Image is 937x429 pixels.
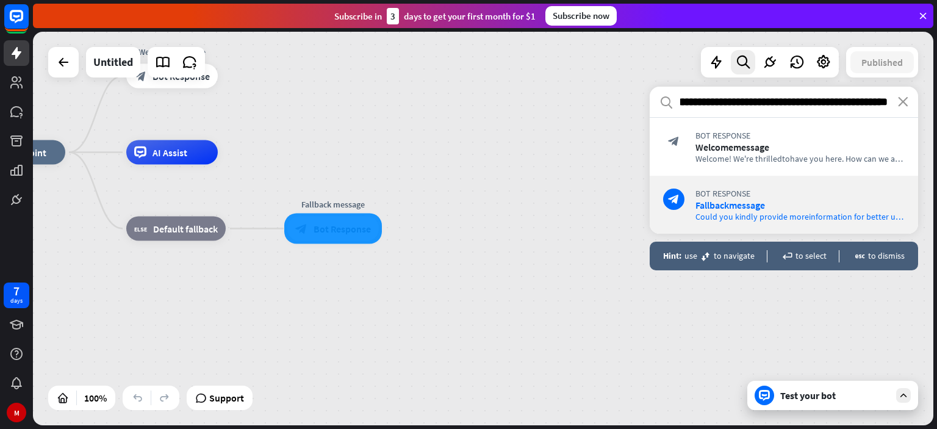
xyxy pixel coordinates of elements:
span: message [733,141,769,153]
span: Default fallback [153,223,218,235]
span: message [729,199,765,211]
i: close [898,97,908,107]
span: AI Assist [153,146,187,159]
span: Support [209,388,244,408]
div: Welcome message [117,46,227,58]
span: Bot Response [695,188,905,199]
div: Untitled [93,47,133,78]
i: block_fallback [134,223,147,235]
div: Fallback message [278,198,388,211]
span: Hint: [663,251,681,261]
div: 7 [13,286,20,297]
div: Subscribe in days to get your first month for $1 [334,8,536,24]
i: move [700,251,711,261]
div: 100% [81,388,110,408]
i: escape [855,251,865,261]
button: Published [850,51,914,73]
div: days [10,297,23,305]
span: Welcome [695,141,769,153]
i: block_bot_response [668,135,680,147]
i: enter [783,251,792,261]
div: to dismiss [852,251,905,261]
i: search [659,95,673,109]
div: to select [780,251,827,261]
a: 7 days [4,283,29,308]
div: 3 [387,8,399,24]
span: Bot Response [695,130,905,141]
button: Open LiveChat chat widget [10,5,46,41]
span: Fallback [695,199,765,211]
div: M [7,403,26,422]
div: use to navigate [663,251,755,261]
div: Subscribe now [545,6,617,26]
span: to [782,153,790,164]
i: block_bot_response [668,193,680,205]
span: i [809,211,811,222]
